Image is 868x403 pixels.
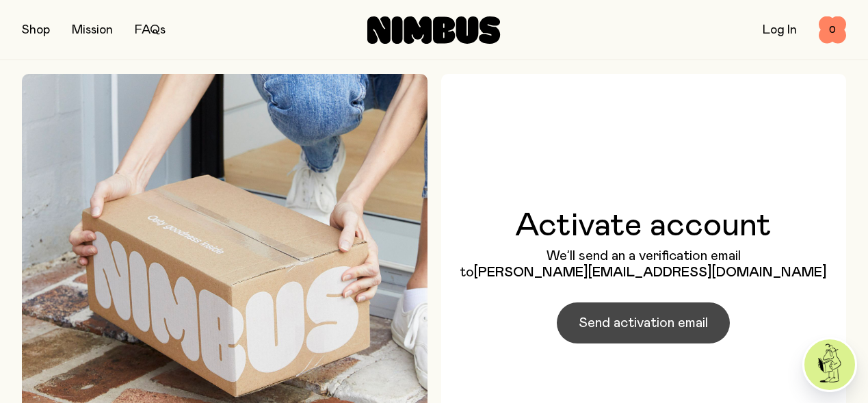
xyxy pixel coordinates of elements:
p: We’ll send an a verification email to [460,248,827,281]
h1: Activate account [460,209,827,242]
span: Send activation email [579,313,708,333]
a: Mission [72,24,113,36]
button: Send activation email [557,302,730,343]
img: agent [804,339,855,390]
button: 0 [819,16,846,44]
a: FAQs [135,24,166,36]
strong: [PERSON_NAME][EMAIL_ADDRESS][DOMAIN_NAME] [474,265,827,279]
a: Log In [763,24,797,36]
